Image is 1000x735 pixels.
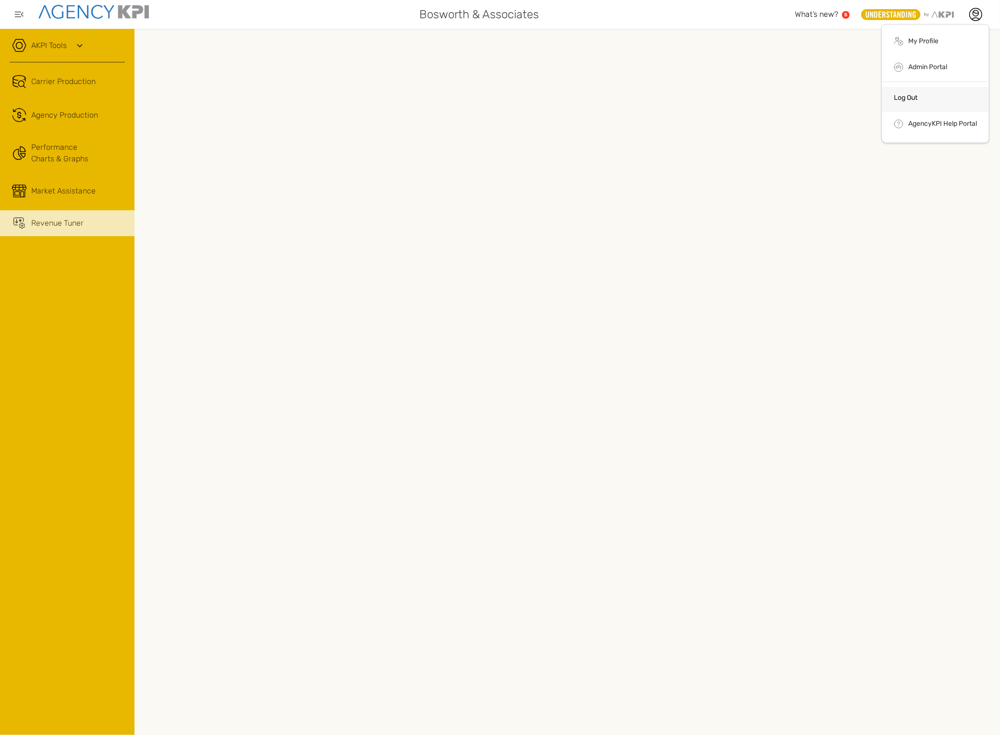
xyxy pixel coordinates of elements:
a: Admin Portal [908,63,947,71]
a: AgencyKPI Help Portal [908,120,977,128]
a: 5 [842,11,850,19]
span: Market Assistance [31,185,96,197]
a: AKPI Tools [31,40,67,51]
span: Revenue Tuner [31,217,84,229]
text: 5 [844,12,847,17]
span: Bosworth & Associates [419,6,539,23]
span: Carrier Production [31,76,96,87]
span: Agency Production [31,109,98,121]
a: My Profile [908,37,939,45]
a: Log Out [894,94,917,102]
img: agencykpi-logo-550x69-2d9e3fa8.png [38,5,149,19]
span: What’s new? [795,10,838,19]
